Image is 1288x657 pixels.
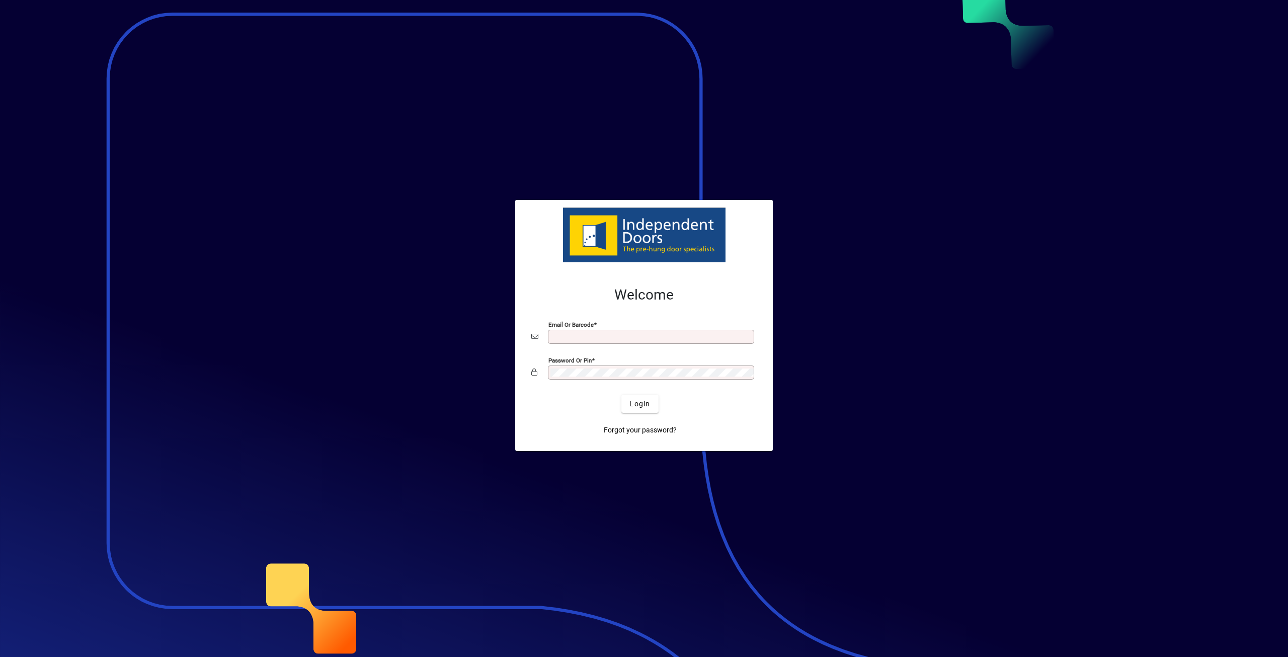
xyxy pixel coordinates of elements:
span: Login [629,399,650,409]
h2: Welcome [531,286,757,304]
button: Login [621,395,658,413]
span: Forgot your password? [604,425,677,435]
mat-label: Email or Barcode [548,321,594,328]
a: Forgot your password? [600,421,681,439]
mat-label: Password or Pin [548,357,592,364]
